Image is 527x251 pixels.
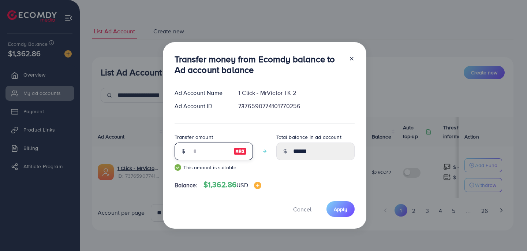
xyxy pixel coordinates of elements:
h4: $1,362.86 [203,180,261,189]
div: 7376590774101770256 [232,102,360,110]
span: USD [236,181,248,189]
div: Ad Account Name [169,89,233,97]
button: Cancel [284,201,321,217]
small: This amount is suitable [175,164,253,171]
span: Balance: [175,181,198,189]
span: Apply [334,206,347,213]
label: Total balance in ad account [276,133,341,141]
div: Ad Account ID [169,102,233,110]
img: guide [175,164,181,171]
div: 1 Click - MrVictor TK 2 [232,89,360,97]
span: Cancel [293,205,311,213]
h3: Transfer money from Ecomdy balance to Ad account balance [175,54,343,75]
button: Apply [326,201,355,217]
label: Transfer amount [175,133,213,141]
img: image [233,147,247,156]
img: image [254,182,261,189]
iframe: Chat [496,218,522,246]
